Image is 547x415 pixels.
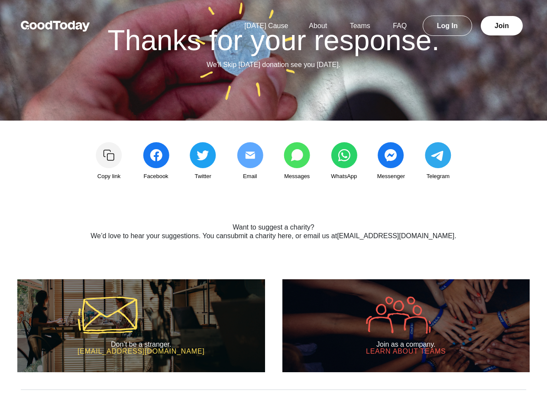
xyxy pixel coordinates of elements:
img: GoodToday [21,21,90,32]
img: share_whatsapp-5443f3cdddf22c2a0b826378880ed971e5ae1b823a31c339f5b218d16a196cbc.svg [331,142,357,168]
span: Telegram [427,172,450,181]
h3: [EMAIL_ADDRESS][DOMAIN_NAME] [78,348,205,355]
a: About [298,22,337,29]
a: Facebook [134,142,178,181]
h2: Don’t be a stranger. [78,341,205,348]
img: Copy link [96,142,122,168]
img: share_twitter-4edeb73ec953106eaf988c2bc856af36d9939993d6d052e2104170eae85ec90a.svg [190,142,216,168]
a: [EMAIL_ADDRESS][DOMAIN_NAME] [337,232,454,239]
p: We’d love to hear your suggestions. You can , or email us at . [58,231,489,241]
span: Twitter [194,172,211,181]
h2: Join as a company. [366,341,446,348]
a: Messages [275,142,319,181]
h1: Thanks for your response. [27,26,520,54]
img: icon-company-9005efa6fbb31de5087adda016c9bae152a033d430c041dc1efcb478492f602d.svg [366,297,431,334]
a: Log In [423,16,472,36]
span: Messenger [377,172,405,181]
a: Join [481,16,523,35]
a: Join as a company. Learn about Teams [282,279,530,372]
a: Twitter [181,142,225,181]
h3: Learn about Teams [366,348,446,355]
a: [DATE] Cause [234,22,298,29]
span: WhatsApp [331,172,357,181]
span: Facebook [144,172,168,181]
img: icon-mail-5a43aaca37e600df00e56f9b8d918e47a1bfc3b774321cbcea002c40666e291d.svg [78,297,138,334]
a: Copy link [87,142,131,181]
img: share_telegram-202ce42bf2dc56a75ae6f480dc55a76afea62cc0f429ad49403062cf127563fc.svg [425,142,451,168]
span: Messages [284,172,310,181]
a: Email [228,142,272,181]
a: Telegram [416,142,460,181]
img: share_messenger-c45e1c7bcbce93979a22818f7576546ad346c06511f898ed389b6e9c643ac9fb.svg [378,142,404,168]
a: FAQ [382,22,417,29]
a: WhatsApp [322,142,366,181]
a: Teams [340,22,381,29]
img: share_facebook-c991d833322401cbb4f237049bfc194d63ef308eb3503c7c3024a8cbde471ffb.svg [143,142,169,168]
h2: Want to suggest a charity? [58,223,489,231]
a: Don’t be a stranger. [EMAIL_ADDRESS][DOMAIN_NAME] [17,279,265,372]
span: Email [243,172,257,181]
a: submit a charity here [227,232,292,239]
img: share_messages-3b1fb8c04668ff7766dd816aae91723b8c2b0b6fc9585005e55ff97ac9a0ace1.svg [284,142,310,168]
img: share_email2-0c4679e4b4386d6a5b86d8c72d62db284505652625843b8f2b6952039b23a09d.svg [237,142,263,168]
a: Messenger [369,142,413,181]
span: Copy link [97,172,120,181]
